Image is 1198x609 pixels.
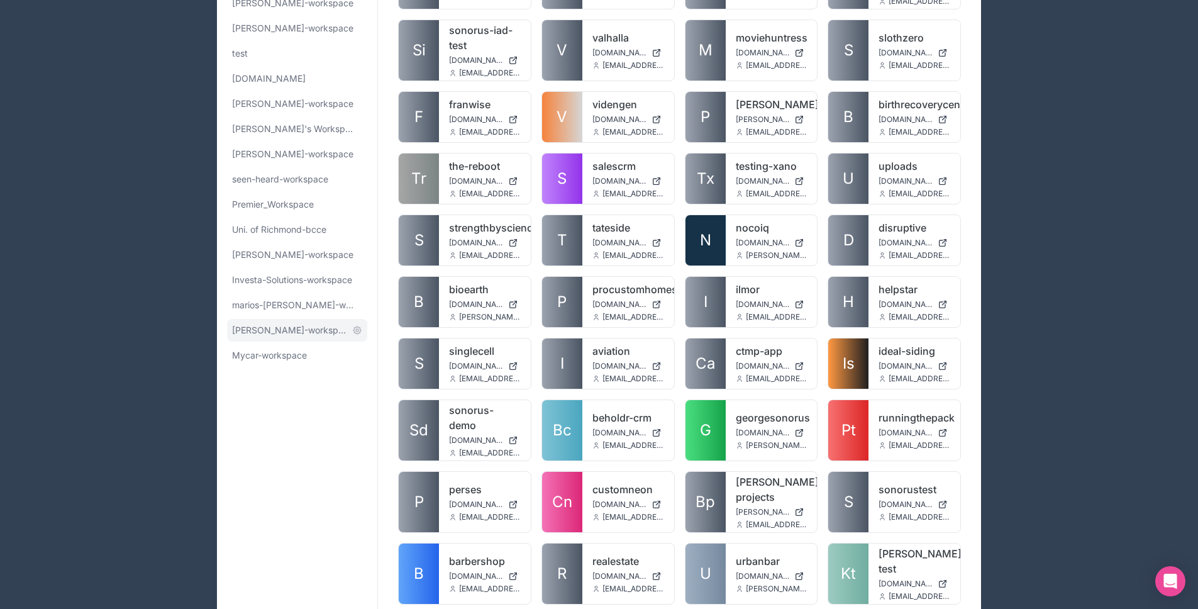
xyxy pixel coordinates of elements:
span: S [557,169,567,189]
a: marios-[PERSON_NAME]-workspace [227,294,367,316]
span: marios-[PERSON_NAME]-workspace [232,299,357,311]
a: [DOMAIN_NAME] [879,299,950,310]
span: U [843,169,854,189]
a: S [828,472,868,532]
a: P [399,472,439,532]
span: [PERSON_NAME]-workspace [232,98,353,110]
a: helpstar [879,282,950,297]
span: [EMAIL_ADDRESS][DOMAIN_NAME] [746,312,807,322]
a: Mycar-workspace [227,344,367,367]
a: [PERSON_NAME][DOMAIN_NAME] [736,507,807,517]
span: N [700,230,711,250]
a: [PERSON_NAME][DOMAIN_NAME] [736,115,807,125]
span: [EMAIL_ADDRESS][DOMAIN_NAME] [889,591,950,601]
span: [EMAIL_ADDRESS][DOMAIN_NAME] [602,189,664,199]
a: [DOMAIN_NAME] [736,176,807,186]
span: S [414,230,424,250]
a: urbanbar [736,554,807,569]
a: [DOMAIN_NAME] [879,500,950,510]
a: P [685,92,726,142]
a: [DOMAIN_NAME] [449,571,521,581]
span: [EMAIL_ADDRESS][DOMAIN_NAME] [889,374,950,384]
span: [EMAIL_ADDRESS][DOMAIN_NAME] [602,584,664,594]
a: [DOMAIN_NAME] [449,435,521,445]
a: nocoiq [736,220,807,235]
a: the-reboot [449,159,521,174]
a: [DOMAIN_NAME] [736,571,807,581]
a: [PERSON_NAME]-workspace [227,143,367,165]
span: M [699,40,713,60]
span: Investa-Solutions-workspace [232,274,352,286]
span: V [557,40,567,60]
span: [EMAIL_ADDRESS][DOMAIN_NAME] [889,512,950,522]
span: [DOMAIN_NAME] [879,48,933,58]
a: [DOMAIN_NAME] [592,428,664,438]
span: [EMAIL_ADDRESS][DOMAIN_NAME] [459,448,521,458]
span: T [557,230,567,250]
a: test [227,42,367,65]
a: uploads [879,159,950,174]
a: B [399,277,439,327]
a: [DOMAIN_NAME] [227,67,367,90]
span: [EMAIL_ADDRESS][DOMAIN_NAME] [459,127,521,137]
a: sonorus-demo [449,403,521,433]
span: Bp [696,492,715,512]
span: [EMAIL_ADDRESS][DOMAIN_NAME] [746,189,807,199]
a: bioearth [449,282,521,297]
a: singlecell [449,344,521,359]
span: test [232,47,248,60]
span: [EMAIL_ADDRESS][DOMAIN_NAME] [746,60,807,70]
span: Uni. of Richmond-bcce [232,223,326,236]
a: H [828,277,868,327]
a: I [685,277,726,327]
a: T [542,215,582,265]
span: Cn [552,492,572,512]
a: Tr [399,154,439,204]
a: [DOMAIN_NAME] [879,176,950,186]
span: [EMAIL_ADDRESS][DOMAIN_NAME] [889,60,950,70]
span: [PERSON_NAME][DOMAIN_NAME] [736,115,790,125]
span: [EMAIL_ADDRESS][DOMAIN_NAME] [889,250,950,260]
span: [DOMAIN_NAME] [592,500,646,510]
a: I [542,338,582,389]
span: Mycar-workspace [232,349,307,362]
span: [EMAIL_ADDRESS][DOMAIN_NAME] [889,127,950,137]
span: [PERSON_NAME]-workspace [232,249,353,261]
span: S [844,40,853,60]
span: [EMAIL_ADDRESS][DOMAIN_NAME] [602,374,664,384]
span: [DOMAIN_NAME] [449,361,503,371]
a: [DOMAIN_NAME] [879,48,950,58]
span: [EMAIL_ADDRESS][DOMAIN_NAME] [889,440,950,450]
span: [DOMAIN_NAME] [879,176,933,186]
a: beholdr-crm [592,410,664,425]
a: [DOMAIN_NAME] [592,500,664,510]
a: ilmor [736,282,807,297]
span: Tr [411,169,426,189]
span: [PERSON_NAME][EMAIL_ADDRESS][DOMAIN_NAME] [746,250,807,260]
span: [DOMAIN_NAME] [449,55,503,65]
a: B [399,544,439,604]
span: P [557,292,567,312]
a: salescrm [592,159,664,174]
span: U [700,564,711,584]
span: [EMAIL_ADDRESS][DOMAIN_NAME] [602,127,664,137]
a: [DOMAIN_NAME] [592,176,664,186]
span: [EMAIL_ADDRESS][DOMAIN_NAME] [746,520,807,530]
span: [PERSON_NAME]-workspace [232,148,353,160]
a: Tx [685,154,726,204]
span: [EMAIL_ADDRESS][DOMAIN_NAME] [602,60,664,70]
a: procustomhomes [592,282,664,297]
a: [PERSON_NAME] [736,97,807,112]
a: testing-xano [736,159,807,174]
span: [DOMAIN_NAME] [879,299,933,310]
span: [EMAIL_ADDRESS][DOMAIN_NAME] [459,250,521,260]
a: georgesonorus [736,410,807,425]
a: [DOMAIN_NAME] [736,428,807,438]
span: [EMAIL_ADDRESS][DOMAIN_NAME] [459,584,521,594]
a: Uni. of Richmond-bcce [227,218,367,241]
a: [DOMAIN_NAME] [736,238,807,248]
a: [DOMAIN_NAME] [879,361,950,371]
span: [DOMAIN_NAME] [449,176,503,186]
a: Bc [542,400,582,461]
a: [PERSON_NAME]-workspace [227,17,367,40]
